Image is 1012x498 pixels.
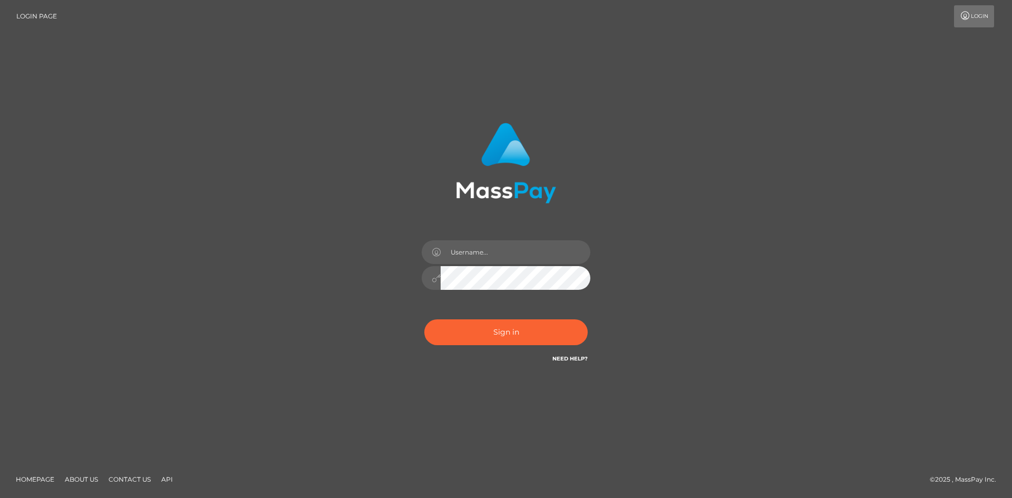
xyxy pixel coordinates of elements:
a: Contact Us [104,471,155,487]
div: © 2025 , MassPay Inc. [930,474,1004,485]
a: API [157,471,177,487]
img: MassPay Login [456,123,556,203]
a: Login Page [16,5,57,27]
a: Homepage [12,471,59,487]
a: Login [954,5,994,27]
input: Username... [441,240,590,264]
button: Sign in [424,319,588,345]
a: Need Help? [552,355,588,362]
a: About Us [61,471,102,487]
